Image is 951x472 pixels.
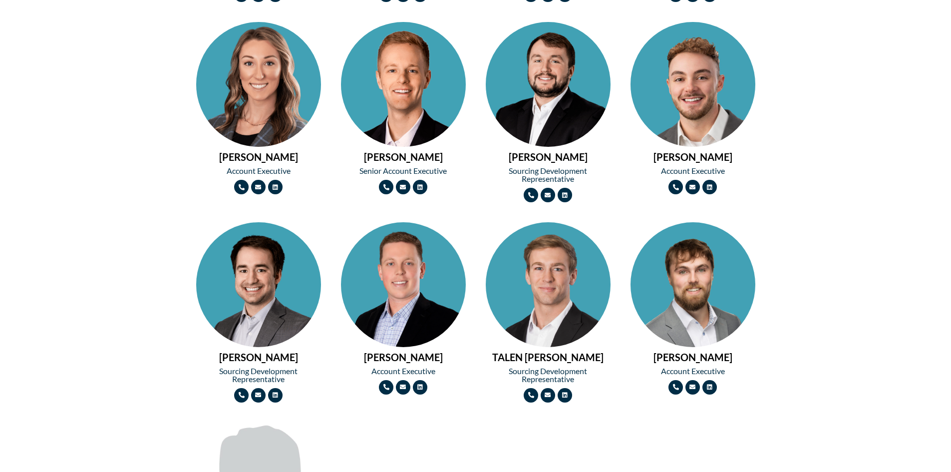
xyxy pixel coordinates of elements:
h2: Sourcing Development Representative [486,167,611,183]
h2: [PERSON_NAME] [341,152,466,162]
h2: TALEN [PERSON_NAME] [486,352,611,362]
h2: [PERSON_NAME] [196,352,321,362]
h2: Account Executive [631,367,755,375]
h2: [PERSON_NAME] [196,152,321,162]
h2: [PERSON_NAME] [486,152,611,162]
h2: Sourcing Development Representative [196,367,321,383]
h2: [PERSON_NAME] [631,152,755,162]
h2: [PERSON_NAME] [341,352,466,362]
h2: Account Executive [631,167,755,175]
h2: [PERSON_NAME] [631,352,755,362]
h2: Account Executive [341,367,466,375]
h2: Senior Account Executive [341,167,466,175]
h2: Account Executive [196,167,321,175]
h2: Sourcing Development Representative [486,367,611,383]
